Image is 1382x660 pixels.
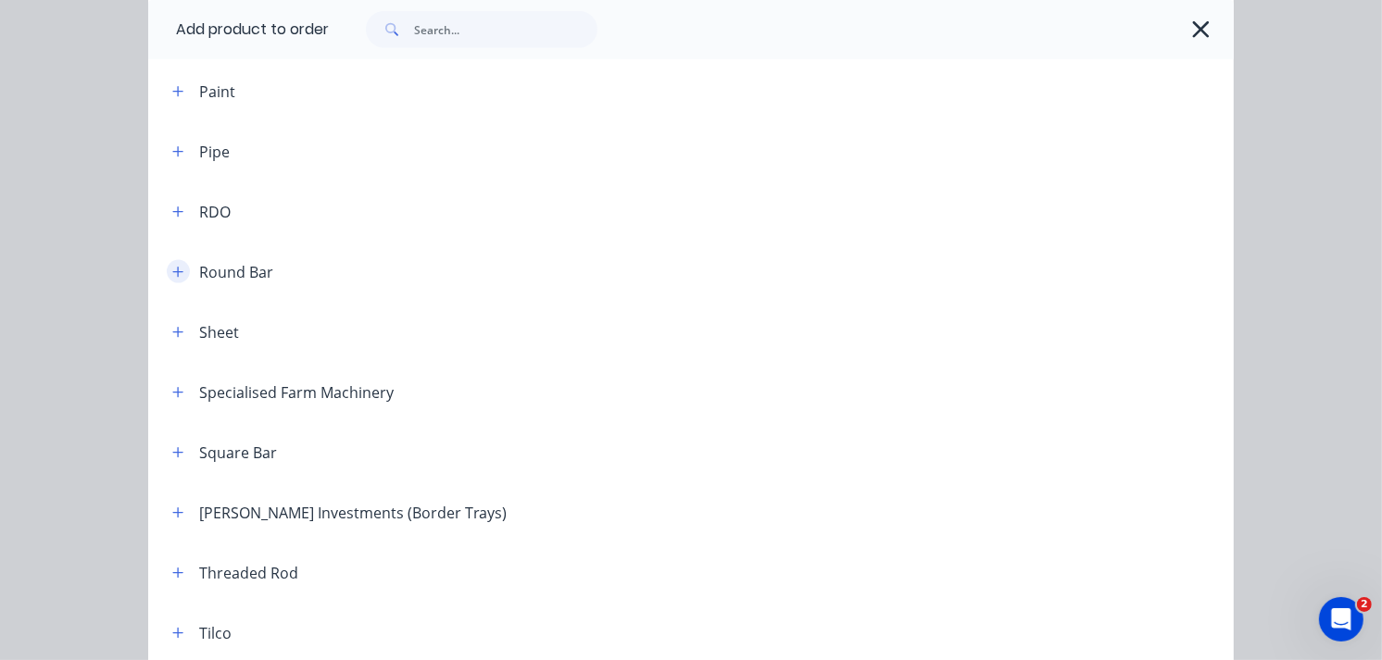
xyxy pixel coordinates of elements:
[199,321,239,343] div: Sheet
[199,261,273,283] div: Round Bar
[1319,597,1363,641] iframe: Intercom live chat
[199,381,394,404] div: Specialised Farm Machinery
[1357,597,1372,612] span: 2
[199,442,277,464] div: Square Bar
[199,622,232,644] div: Tilco
[199,502,507,524] div: [PERSON_NAME] Investments (Border Trays)
[199,81,235,103] div: Paint
[414,11,597,48] input: Search...
[199,562,298,584] div: Threaded Rod
[199,201,231,223] div: RDO
[199,141,230,163] div: Pipe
